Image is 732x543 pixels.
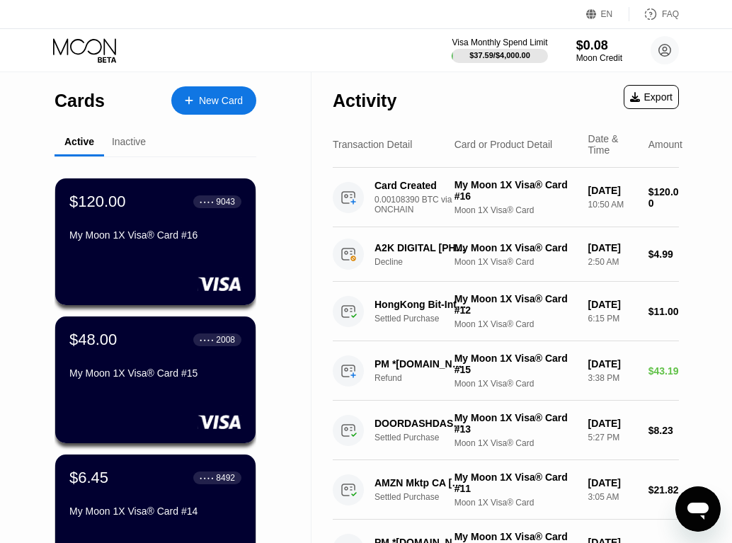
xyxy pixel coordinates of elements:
div: DOORDASHDASHPASS [PHONE_NUMBER] CASettled PurchaseMy Moon 1X Visa® Card #13Moon 1X Visa® Card[DAT... [333,401,679,460]
div: DOORDASHDASHPASS [PHONE_NUMBER] CA [374,418,467,429]
div: [DATE] [588,242,637,253]
div: Transaction Detail [333,139,412,150]
div: Activity [333,91,396,111]
div: Visa Monthly Spend Limit$37.59/$4,000.00 [452,38,547,63]
div: Cards [55,91,105,111]
div: Moon Credit [576,53,622,63]
div: EN [601,9,613,19]
div: Active [64,136,94,147]
div: [DATE] [588,358,637,370]
div: $21.82 [648,484,679,496]
div: Moon 1X Visa® Card [454,438,577,448]
div: AMZN Mktp CA [PHONE_NUMBER] CASettled PurchaseMy Moon 1X Visa® Card #11Moon 1X Visa® Card[DATE]3:... [333,460,679,520]
div: FAQ [629,7,679,21]
div: Moon 1X Visa® Card [454,498,577,508]
div: A2K DIGITAL [PHONE_NUMBER] USDeclineMy Moon 1X Visa® CardMoon 1X Visa® Card[DATE]2:50 AM$4.99 [333,227,679,282]
div: ● ● ● ● [200,200,214,204]
div: Moon 1X Visa® Card [454,379,577,389]
div: Card Created0.00108390 BTC via ONCHAINMy Moon 1X Visa® Card #16Moon 1X Visa® Card[DATE]10:50 AM$1... [333,168,679,227]
div: $0.08Moon Credit [576,38,622,63]
div: [DATE] [588,299,637,310]
div: My Moon 1X Visa® Card #13 [454,412,577,435]
div: ● ● ● ● [200,476,214,480]
div: Decline [374,257,474,267]
div: Moon 1X Visa® Card [454,319,577,329]
div: [DATE] [588,477,637,488]
div: ● ● ● ● [200,338,214,342]
div: My Moon 1X Visa® Card #16 [454,179,577,202]
div: My Moon 1X Visa® Card #12 [454,293,577,316]
div: $120.00● ● ● ●9043My Moon 1X Visa® Card #16 [55,178,256,305]
div: My Moon 1X Visa® Card #15 [454,353,577,375]
div: Date & Time [588,133,637,156]
div: $4.99 [648,248,679,260]
div: $6.45 [69,469,108,487]
div: $43.19 [648,365,679,377]
div: Card Created [374,180,467,191]
div: $120.00 [648,186,679,209]
div: 5:27 PM [588,433,637,442]
div: Export [624,85,679,109]
div: Refund [374,373,474,383]
div: Export [630,91,673,103]
div: $48.00 [69,331,117,349]
iframe: Button to launch messaging window [675,486,721,532]
div: New Card [199,95,243,107]
div: Settled Purchase [374,433,474,442]
div: New Card [171,86,256,115]
div: Moon 1X Visa® Card [454,205,577,215]
div: AMZN Mktp CA [PHONE_NUMBER] CA [374,477,467,488]
div: HongKong Bit-Internet TecHONG KONG HK [374,299,467,310]
div: Amount [648,139,682,150]
div: My Moon 1X Visa® Card #16 [69,229,241,241]
div: PM *[DOMAIN_NAME] 833-2238874 USRefundMy Moon 1X Visa® Card #15Moon 1X Visa® Card[DATE]3:38 PM$43.19 [333,341,679,401]
div: 2008 [216,335,235,345]
div: Card or Product Detail [454,139,553,150]
div: [DATE] [588,418,637,429]
div: My Moon 1X Visa® Card #15 [69,367,241,379]
div: 3:38 PM [588,373,637,383]
div: $0.08 [576,38,622,53]
div: A2K DIGITAL [PHONE_NUMBER] US [374,242,467,253]
div: $120.00 [69,193,126,211]
div: Settled Purchase [374,314,474,324]
div: Inactive [112,136,146,147]
div: $8.23 [648,425,679,436]
div: Visa Monthly Spend Limit [452,38,547,47]
div: $11.00 [648,306,679,317]
div: EN [586,7,629,21]
div: 8492 [216,473,235,483]
div: 0.00108390 BTC via ONCHAIN [374,195,474,215]
div: Moon 1X Visa® Card [454,257,577,267]
div: [DATE] [588,185,637,196]
div: PM *[DOMAIN_NAME] 833-2238874 US [374,358,467,370]
div: 3:05 AM [588,492,637,502]
div: FAQ [662,9,679,19]
div: My Moon 1X Visa® Card #14 [69,505,241,517]
div: $48.00● ● ● ●2008My Moon 1X Visa® Card #15 [55,316,256,443]
div: My Moon 1X Visa® Card #11 [454,471,577,494]
div: My Moon 1X Visa® Card [454,242,577,253]
div: Settled Purchase [374,492,474,502]
div: 2:50 AM [588,257,637,267]
div: HongKong Bit-Internet TecHONG KONG HKSettled PurchaseMy Moon 1X Visa® Card #12Moon 1X Visa® Card[... [333,282,679,341]
div: 9043 [216,197,235,207]
div: $37.59 / $4,000.00 [469,51,530,59]
div: 10:50 AM [588,200,637,210]
div: 6:15 PM [588,314,637,324]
